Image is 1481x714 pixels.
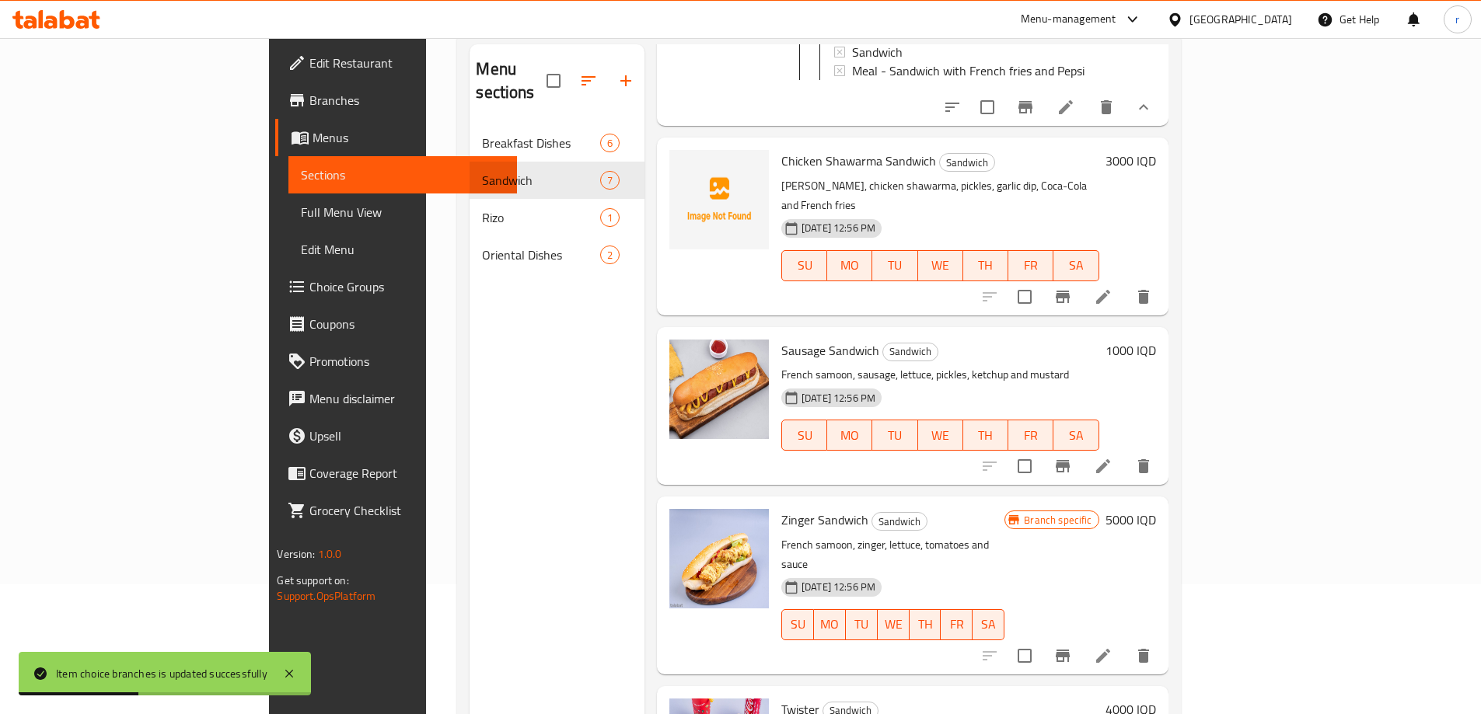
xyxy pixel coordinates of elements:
[781,176,1099,215] p: [PERSON_NAME], chicken shawarma, pickles, garlic dip, Coca-Cola and French fries
[1060,424,1092,447] span: SA
[1008,639,1041,672] span: Select to update
[1088,89,1125,126] button: delete
[669,150,769,249] img: Chicken Shawarma Sandwich
[570,62,607,99] span: Sort sections
[795,391,882,406] span: [DATE] 12:56 PM
[1044,278,1081,315] button: Branch-specific-item
[852,613,871,636] span: TU
[309,501,504,520] span: Grocery Checklist
[878,424,911,447] span: TU
[1060,254,1092,277] span: SA
[482,208,599,227] span: Rizo
[781,149,936,172] span: Chicken Shawarma Sandwich
[833,254,866,277] span: MO
[601,173,619,188] span: 7
[973,609,1004,640] button: SA
[275,343,516,380] a: Promotions
[781,365,1099,385] p: French samoon, sausage, lettuce, pickles, ketchup and mustard
[820,613,840,636] span: MO
[318,544,342,564] span: 1.0.0
[309,464,504,482] span: Coverage Report
[470,118,644,280] nav: Menu sections
[918,420,963,451] button: WE
[1106,150,1156,172] h6: 3000 IQD
[1134,98,1153,117] svg: Show Choices
[846,609,878,640] button: TU
[1125,89,1162,126] button: show more
[309,54,504,72] span: Edit Restaurant
[852,61,1085,80] span: Meal - Sandwich with French fries and Pepsi
[275,417,516,455] a: Upsell
[969,424,1002,447] span: TH
[470,199,644,236] div: Rizo1
[482,134,599,152] span: Breakfast Dishes
[883,343,938,360] span: Sandwich
[1455,11,1459,28] span: r
[788,424,821,447] span: SU
[963,250,1008,281] button: TH
[482,171,599,190] span: Sandwich
[1008,280,1041,313] span: Select to update
[1007,89,1044,126] button: Branch-specific-item
[309,352,504,371] span: Promotions
[795,580,882,594] span: [DATE] 12:56 PM
[275,82,516,119] a: Branches
[275,380,516,417] a: Menu disclaimer
[275,455,516,492] a: Coverage Report
[781,250,827,281] button: SU
[788,254,821,277] span: SU
[1053,250,1099,281] button: SA
[1189,11,1292,28] div: [GEOGRAPHIC_DATA]
[910,609,941,640] button: TH
[781,339,879,362] span: Sausage Sandwich
[884,613,903,636] span: WE
[301,203,504,221] span: Full Menu View
[833,424,866,447] span: MO
[309,427,504,445] span: Upsell
[600,171,620,190] div: items
[600,134,620,152] div: items
[482,246,599,264] span: Oriental Dishes
[288,231,516,268] a: Edit Menu
[979,613,998,636] span: SA
[971,91,1004,124] span: Select to update
[277,570,348,590] span: Get support on:
[1125,637,1162,674] button: delete
[1125,278,1162,315] button: delete
[275,305,516,343] a: Coupons
[470,236,644,273] div: Oriental Dishes2
[827,250,872,281] button: MO
[924,424,957,447] span: WE
[607,62,644,99] button: Add section
[275,492,516,529] a: Grocery Checklist
[878,609,910,640] button: WE
[470,124,644,162] div: Breakfast Dishes6
[288,156,516,193] a: Sections
[872,250,917,281] button: TU
[878,254,911,277] span: TU
[301,165,504,184] span: Sections
[781,420,827,451] button: SU
[852,43,903,61] span: Sandwich
[827,420,872,451] button: MO
[1053,420,1099,451] button: SA
[1106,340,1156,361] h6: 1000 IQD
[1106,509,1156,531] h6: 5000 IQD
[537,64,570,97] span: Select all sections
[1015,254,1047,277] span: FR
[288,193,516,231] a: Full Menu View
[1008,250,1053,281] button: FR
[795,221,882,235] span: [DATE] 12:56 PM
[1094,457,1112,475] a: Edit menu item
[275,119,516,156] a: Menus
[969,254,1002,277] span: TH
[947,613,966,636] span: FR
[309,91,504,110] span: Branches
[872,420,917,451] button: TU
[924,254,957,277] span: WE
[1094,646,1112,665] a: Edit menu item
[788,613,808,636] span: SU
[781,609,814,640] button: SU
